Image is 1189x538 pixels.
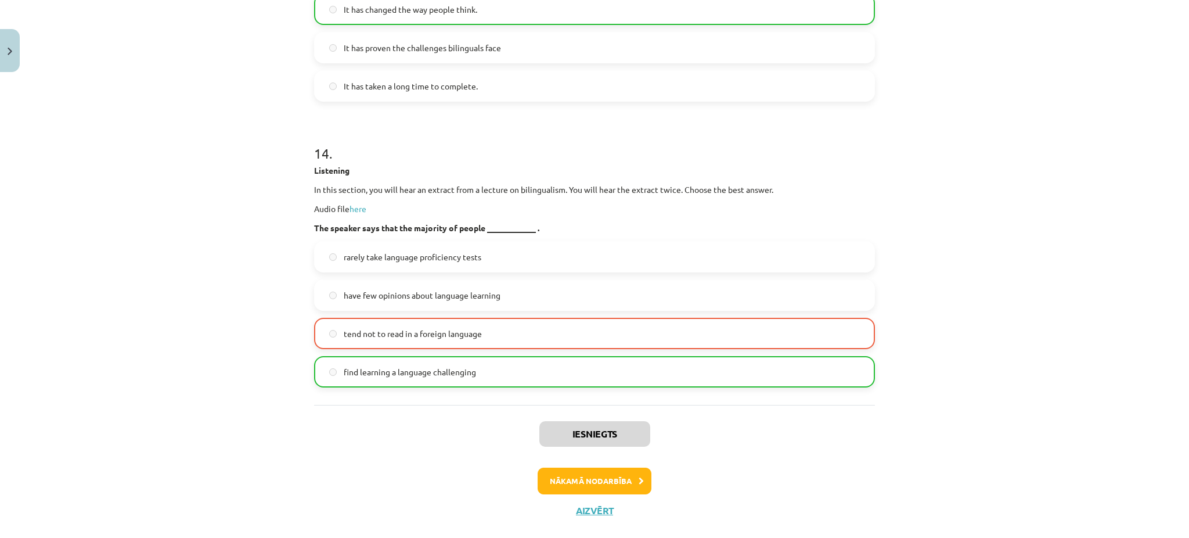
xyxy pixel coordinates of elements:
[314,223,539,233] strong: The speaker says that the majority of people ____________ .
[329,83,337,90] input: It has taken a long time to complete.
[314,165,350,175] strong: Listening
[8,48,12,55] img: icon-close-lesson-0947bae3869378f0d4975bcd49f059093ad1ed9edebbc8119c70593378902aed.svg
[572,505,617,517] button: Aizvērt
[344,366,476,378] span: find learning a language challenging
[329,292,337,299] input: have few opinions about language learning
[344,328,482,340] span: tend not to read in a foreign language
[329,330,337,338] input: tend not to read in a foreign language
[344,80,478,92] span: It has taken a long time to complete.
[329,6,337,13] input: It has changed the way people think.
[314,125,875,161] h1: 14 .
[539,421,650,447] button: Iesniegts
[314,184,875,196] p: In this section, you will hear an extract from a lecture on bilingualism. You will hear the extra...
[329,44,337,52] input: It has proven the challenges bilinguals face
[314,203,875,215] p: Audio file
[329,368,337,376] input: find learning a language challenging
[538,468,651,494] button: Nākamā nodarbība
[350,203,366,214] a: here
[344,3,477,16] span: It has changed the way people think.
[344,289,500,302] span: have few opinions about language learning
[344,251,481,263] span: rarely take language proficiency tests
[329,253,337,261] input: rarely take language proficiency tests
[344,42,501,54] span: It has proven the challenges bilinguals face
